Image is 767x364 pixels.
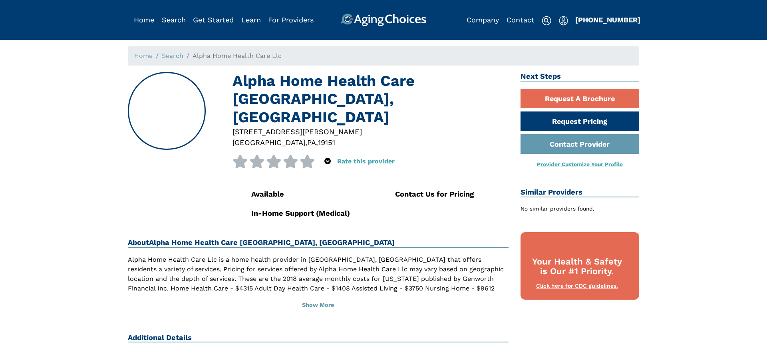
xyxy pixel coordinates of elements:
[162,14,186,26] div: Popover trigger
[341,14,426,26] img: AgingChoices
[395,189,509,199] div: Contact Us for Pricing
[128,333,509,343] h2: Additional Details
[134,16,154,24] a: Home
[193,52,282,60] span: Alpha Home Health Care Llc
[232,72,509,126] h1: Alpha Home Health Care [GEOGRAPHIC_DATA], [GEOGRAPHIC_DATA]
[507,16,535,24] a: Contact
[134,52,153,60] a: Home
[521,72,640,82] h2: Next Steps
[521,134,640,154] a: Contact Provider
[128,255,509,303] p: Alpha Home Health Care Llc is a home health provider in [GEOGRAPHIC_DATA], [GEOGRAPHIC_DATA] that...
[251,189,365,199] div: Available
[268,16,314,24] a: For Providers
[318,137,335,148] div: 19151
[232,126,509,137] div: [STREET_ADDRESS][PERSON_NAME]
[521,111,640,131] a: Request Pricing
[241,16,261,24] a: Learn
[575,16,640,24] a: [PHONE_NUMBER]
[559,16,568,26] img: user-icon.svg
[542,16,551,26] img: search-icon.svg
[193,16,234,24] a: Get Started
[337,157,395,165] a: Rate this provider
[128,238,509,248] h2: About Alpha Home Health Care [GEOGRAPHIC_DATA], [GEOGRAPHIC_DATA]
[305,138,307,147] span: ,
[128,46,639,66] nav: breadcrumb
[537,161,623,167] a: Provider Customize Your Profile
[521,205,640,213] div: No similar providers found.
[251,208,365,219] div: In-Home Support (Medical)
[324,155,331,168] div: Popover trigger
[529,257,626,277] div: Your Health & Safety is Our #1 Priority.
[521,89,640,108] a: Request A Brochure
[467,16,499,24] a: Company
[316,138,318,147] span: ,
[521,188,640,197] h2: Similar Providers
[162,16,186,24] a: Search
[559,14,568,26] div: Popover trigger
[232,138,305,147] span: [GEOGRAPHIC_DATA]
[307,138,316,147] span: PA
[128,296,509,314] button: Show More
[529,282,626,290] div: Click here for CDC guidelines.
[162,52,183,60] a: Search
